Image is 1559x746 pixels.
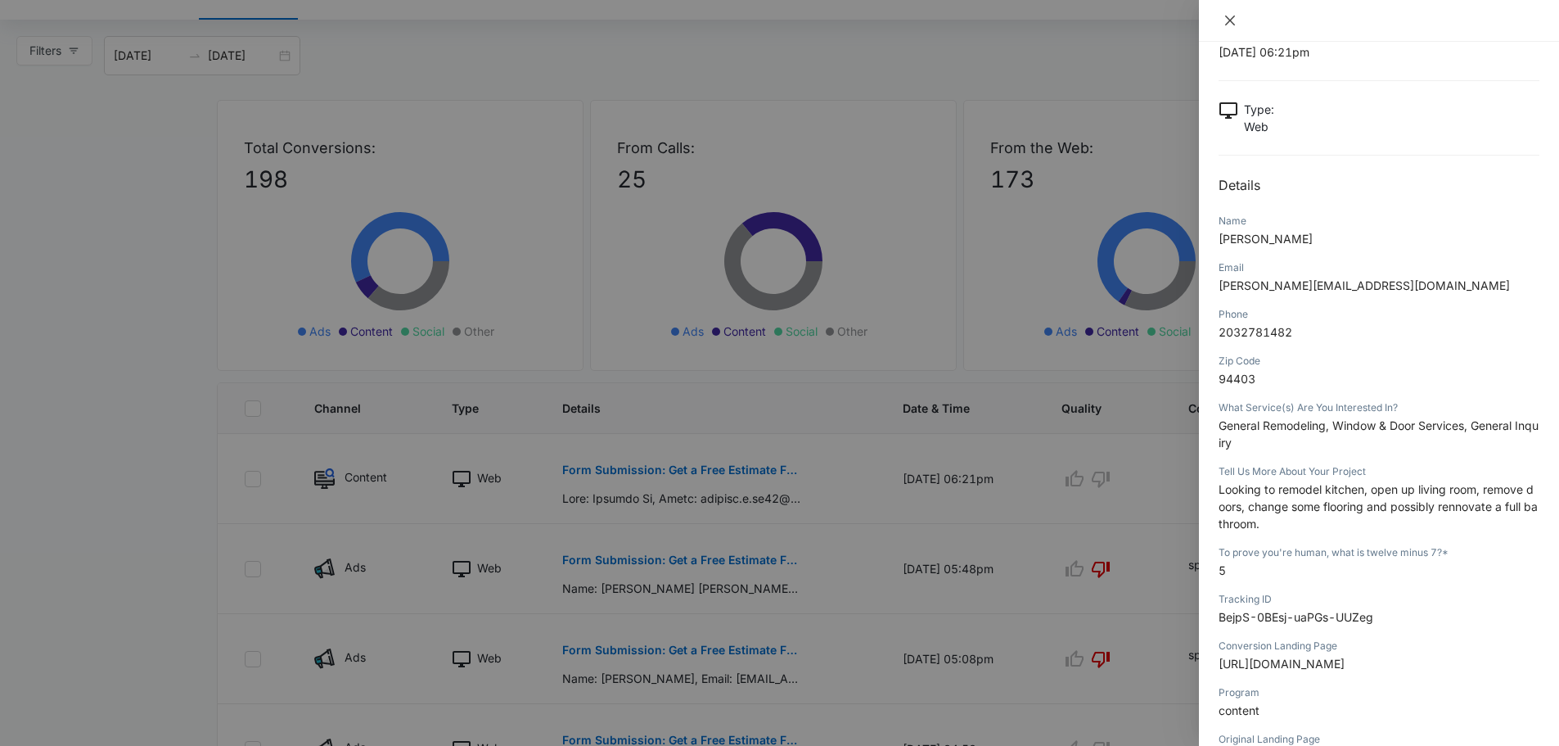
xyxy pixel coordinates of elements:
span: [PERSON_NAME][EMAIL_ADDRESS][DOMAIN_NAME] [1219,278,1510,292]
span: BejpS-0BEsj-uaPGs-UUZeg [1219,610,1373,624]
span: [URL][DOMAIN_NAME] [1219,657,1345,671]
div: Phone [1219,307,1539,322]
div: To prove you're human, what is twelve minus 7?* [1219,545,1539,560]
div: What Service(s) Are You Interested In? [1219,400,1539,415]
div: Conversion Landing Page [1219,639,1539,653]
span: 2032781482 [1219,325,1292,339]
span: General Remodeling, Window & Door Services, General Inquiry [1219,418,1539,450]
div: Tracking ID [1219,592,1539,607]
div: Tell Us More About Your Project [1219,464,1539,479]
span: Looking to remodel kitchen, open up living room, remove doors, change some flooring and possibly ... [1219,482,1538,531]
button: Close [1219,13,1241,28]
span: content [1219,703,1259,717]
span: 94403 [1219,372,1255,386]
div: Program [1219,685,1539,700]
h2: Details [1219,175,1539,195]
div: Name [1219,214,1539,228]
span: close [1223,14,1237,27]
p: [DATE] 06:21pm [1219,43,1539,61]
p: Type : [1244,101,1274,118]
span: [PERSON_NAME] [1219,232,1313,246]
div: Zip Code [1219,354,1539,368]
span: 5 [1219,563,1226,577]
div: Email [1219,260,1539,275]
p: Web [1244,118,1274,135]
